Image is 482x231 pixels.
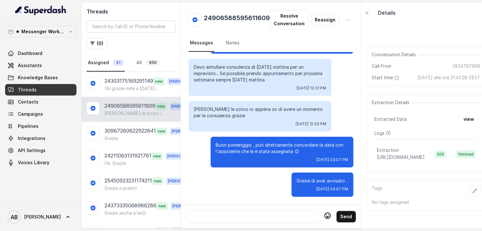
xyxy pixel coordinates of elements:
span: Extracted Data [374,116,407,122]
span: [DATE] 12:31 PM [297,86,326,91]
a: Threads [5,84,76,96]
p: Buon pomeriggio , può direttamente concordare la data con l'assistente che le è stata assegnata 😊 [216,142,348,155]
button: view [460,113,478,125]
p: No tags assigned [372,199,480,205]
a: Assistants [5,60,76,71]
a: Messages [189,35,214,52]
span: [URL][DOMAIN_NAME] [377,154,425,160]
a: Notes [225,35,241,52]
h2: Threads [87,8,176,15]
span: 950 [146,59,160,66]
a: Dashboard [5,48,76,59]
p: 25450923231174211 [104,177,152,185]
span: finished [456,150,475,158]
button: ★ Messenger Workspace [5,26,76,37]
span: Pipelines [18,123,39,129]
span: Dashboard [18,50,42,57]
span: Extraction Details [372,99,412,106]
img: light.svg [15,5,67,15]
a: API Settings [5,145,76,156]
span: new [151,152,163,160]
button: Reassign [311,14,339,26]
input: Search by Call ID or Phone Number [87,20,176,33]
span: Call From [372,63,391,69]
p: Details [378,9,396,17]
p: Logs ( 1 ) [374,130,478,136]
span: [DATE] 12:33 PM [296,121,326,127]
span: Assistants [18,62,42,69]
p: [PERSON_NAME] le scrivo io appena so di avere un momento per la consulenza grazie [194,106,326,119]
a: [PERSON_NAME] [5,208,76,226]
button: Send [336,211,356,222]
p: Tags [372,185,382,196]
span: [PERSON_NAME] [170,202,206,210]
span: Threads [18,87,37,93]
p: 24303175169291149 [104,77,153,85]
a: Integrations [5,133,76,144]
p: Grazie di aver avvisato .. [297,178,348,184]
span: new [155,103,167,110]
span: [PERSON_NAME] [165,152,201,160]
p: Extraction [377,147,399,153]
span: 200 [435,150,446,158]
p: ★ Messenger Workspace [15,28,66,35]
p: Ok. Grazie [104,160,126,166]
p: Grazie [104,135,118,142]
span: 41 [113,59,124,66]
p: Grazie anche a lei😊 [104,210,146,216]
a: Pipelines [5,120,76,132]
h2: 24906588595611609 [204,13,270,26]
span: Voices Library [18,159,49,166]
span: new [152,177,163,185]
a: All950 [135,54,161,72]
p: 30967260622922641 [104,127,156,135]
span: [PERSON_NAME] [24,214,61,220]
span: Conversation Details [372,51,418,58]
button: (0) [87,38,107,49]
span: [DATE] alle ore 21:43:28 CEST [417,74,480,81]
span: [DATE] 03:07 PM [316,157,348,162]
a: Contacts [5,96,76,108]
span: [PERSON_NAME] [170,127,205,135]
p: 24906588595611609 [104,102,155,110]
nav: Tabs [87,54,176,72]
span: Start time [372,74,400,81]
a: Campaigns [5,108,76,120]
p: 24211063131921761 [104,152,151,160]
a: Assigned41 [87,54,125,72]
span: [PERSON_NAME] [167,78,203,85]
button: Resolve Conversation [270,10,308,29]
p: [PERSON_NAME] le scrivo io appena so di avere un momento per la consulenza grazie [104,110,166,117]
span: [PERSON_NAME] [166,177,202,185]
text: AB [11,214,18,220]
p: Devo annullare consulenza di [DATE] mattina per un imprevisto... Se possibile prendo appuntamento... [194,64,326,83]
a: Voices Library [5,157,76,168]
span: [PERSON_NAME] [169,103,205,110]
span: Campaigns [18,111,43,117]
span: API Settings [18,147,46,154]
span: Contacts [18,99,39,105]
span: Knowledge Bases [18,74,58,81]
span: new [153,78,165,85]
p: Grazie a presto [104,185,137,191]
span: 3934797998 [452,63,480,69]
nav: Tabs [189,35,353,52]
span: [DATE] 03:07 PM [316,187,348,192]
span: new [156,202,168,210]
p: 24373335068986286 [104,202,156,210]
a: Knowledge Bases [5,72,76,83]
span: new [156,127,167,135]
span: Integrations [18,135,46,142]
p: Ok grazie mille a [DATE]... [104,85,158,92]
